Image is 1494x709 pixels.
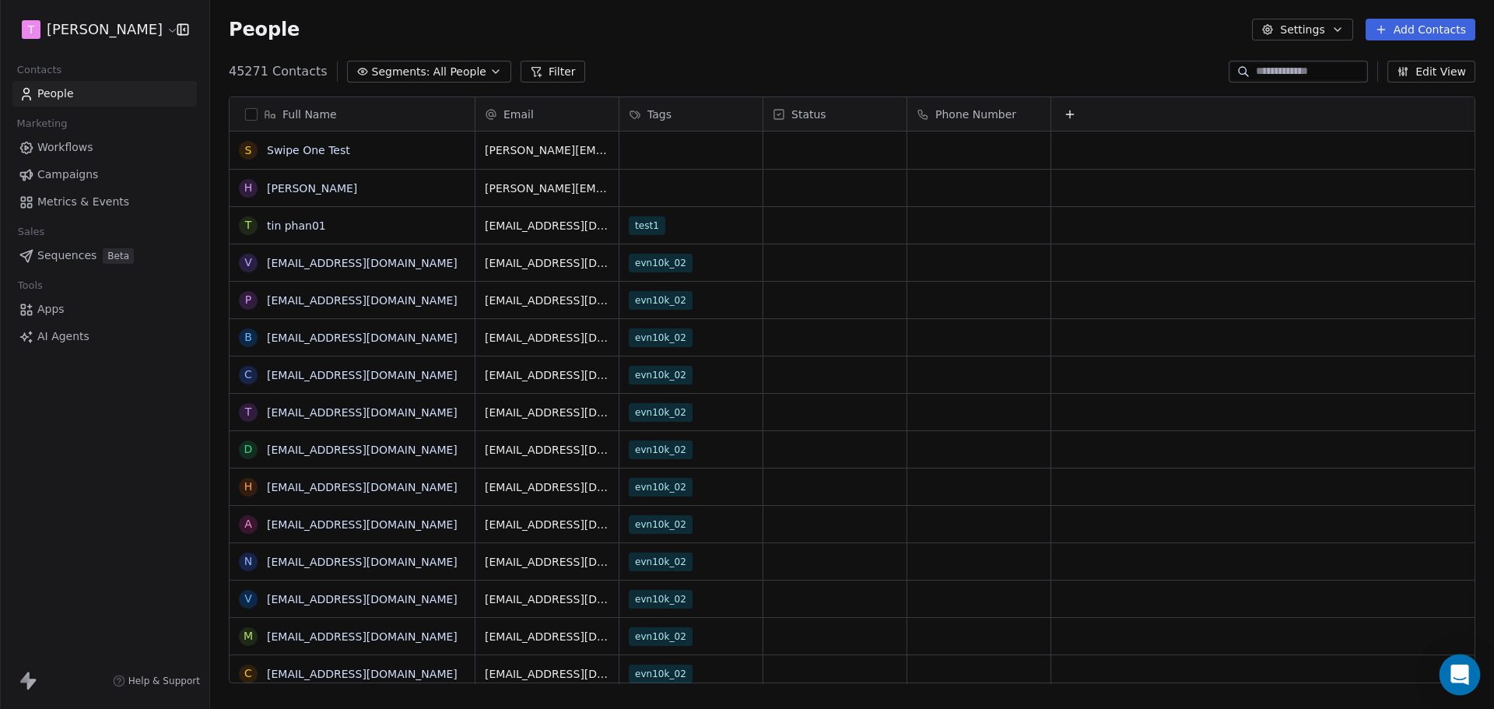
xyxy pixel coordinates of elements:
button: T[PERSON_NAME] [19,16,166,43]
a: [PERSON_NAME] [267,182,357,195]
a: People [12,81,197,107]
div: d [244,441,253,458]
a: Swipe One Test [267,144,350,156]
span: Segments: [372,64,430,80]
span: evn10k_02 [629,515,693,534]
span: [EMAIL_ADDRESS][DOMAIN_NAME] [485,367,609,383]
span: [EMAIL_ADDRESS][DOMAIN_NAME] [485,591,609,607]
a: [EMAIL_ADDRESS][DOMAIN_NAME] [267,444,458,456]
div: n [244,553,252,570]
span: evn10k_02 [629,291,693,310]
span: [EMAIL_ADDRESS][DOMAIN_NAME] [485,442,609,458]
div: Status [763,97,907,131]
div: b [244,329,252,346]
span: [EMAIL_ADDRESS][DOMAIN_NAME] [485,293,609,308]
div: Phone Number [907,97,1050,131]
span: Full Name [282,107,337,122]
span: [PERSON_NAME][EMAIL_ADDRESS][DOMAIN_NAME] [485,181,609,196]
span: Metrics & Events [37,194,129,210]
div: p [245,292,251,308]
span: Help & Support [128,675,200,687]
a: [EMAIL_ADDRESS][DOMAIN_NAME] [267,481,458,493]
div: a [244,516,252,532]
div: m [244,628,253,644]
span: evn10k_02 [629,254,693,272]
a: [EMAIL_ADDRESS][DOMAIN_NAME] [267,593,458,605]
span: evn10k_02 [629,440,693,459]
span: Email [503,107,534,122]
span: Sequences [37,247,96,264]
span: test1 [629,216,665,235]
span: Tags [647,107,672,122]
span: [EMAIL_ADDRESS][DOMAIN_NAME] [485,629,609,644]
button: Filter [521,61,585,82]
span: evn10k_02 [629,627,693,646]
a: Apps [12,297,197,322]
div: H [244,180,253,196]
span: evn10k_02 [629,478,693,497]
span: Phone Number [935,107,1016,122]
button: Edit View [1387,61,1475,82]
a: [EMAIL_ADDRESS][DOMAIN_NAME] [267,294,458,307]
span: [EMAIL_ADDRESS][DOMAIN_NAME] [485,330,609,346]
span: AI Agents [37,328,89,345]
span: Workflows [37,139,93,156]
a: Campaigns [12,162,197,188]
div: grid [475,132,1476,684]
div: v [244,254,252,271]
span: People [229,18,300,41]
a: [EMAIL_ADDRESS][DOMAIN_NAME] [267,332,458,344]
span: evn10k_02 [629,328,693,347]
a: [EMAIL_ADDRESS][DOMAIN_NAME] [267,406,458,419]
span: evn10k_02 [629,366,693,384]
a: SequencesBeta [12,243,197,269]
span: [EMAIL_ADDRESS][DOMAIN_NAME] [485,405,609,420]
a: Help & Support [113,675,200,687]
span: [PERSON_NAME] [47,19,163,40]
span: 45271 Contacts [229,62,328,81]
span: Campaigns [37,167,98,183]
span: evn10k_02 [629,403,693,422]
a: Workflows [12,135,197,160]
div: Tags [619,97,763,131]
div: v [244,591,252,607]
a: [EMAIL_ADDRESS][DOMAIN_NAME] [267,556,458,568]
span: Contacts [10,58,68,82]
button: Settings [1252,19,1352,40]
span: Sales [11,220,51,244]
div: S [245,142,252,159]
span: evn10k_02 [629,590,693,609]
button: Add Contacts [1366,19,1475,40]
div: t [245,217,252,233]
span: All People [433,64,486,80]
span: Apps [37,301,65,318]
span: [PERSON_NAME][EMAIL_ADDRESS][DOMAIN_NAME] [485,142,609,158]
a: [EMAIL_ADDRESS][DOMAIN_NAME] [267,518,458,531]
div: grid [230,132,475,684]
div: Open Intercom Messenger [1440,655,1481,696]
div: c [244,367,252,383]
span: [EMAIL_ADDRESS][DOMAIN_NAME] [485,554,609,570]
a: AI Agents [12,324,197,349]
span: [EMAIL_ADDRESS][DOMAIN_NAME] [485,517,609,532]
span: Marketing [10,112,74,135]
span: [EMAIL_ADDRESS][DOMAIN_NAME] [485,218,609,233]
div: t [245,404,252,420]
div: Email [475,97,619,131]
span: People [37,86,74,102]
div: Full Name [230,97,475,131]
a: [EMAIL_ADDRESS][DOMAIN_NAME] [267,369,458,381]
span: evn10k_02 [629,553,693,571]
a: tin phan01 [267,219,326,232]
a: [EMAIL_ADDRESS][DOMAIN_NAME] [267,257,458,269]
div: h [244,479,253,495]
a: [EMAIL_ADDRESS][DOMAIN_NAME] [267,668,458,680]
span: evn10k_02 [629,665,693,683]
a: [EMAIL_ADDRESS][DOMAIN_NAME] [267,630,458,643]
span: T [28,22,35,37]
span: [EMAIL_ADDRESS][DOMAIN_NAME] [485,479,609,495]
span: Tools [11,274,49,297]
span: [EMAIL_ADDRESS][DOMAIN_NAME] [485,666,609,682]
span: [EMAIL_ADDRESS][DOMAIN_NAME] [485,255,609,271]
a: Metrics & Events [12,189,197,215]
